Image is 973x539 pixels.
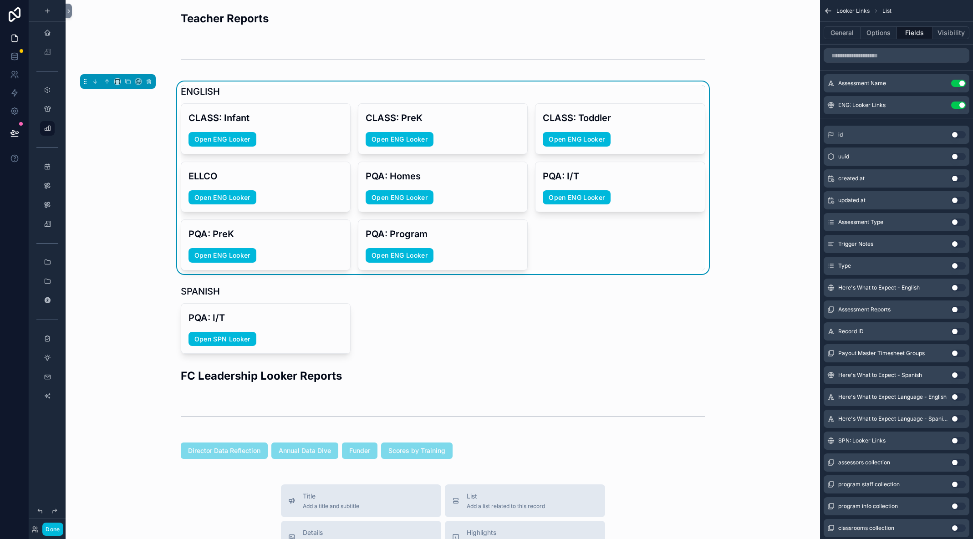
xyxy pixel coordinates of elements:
button: Visibility [933,26,969,39]
span: id [838,131,843,138]
h3: PQA: Homes [366,169,520,183]
span: SPN: Looker Links [838,437,886,444]
span: Add a title and subtitle [303,503,359,510]
span: Assessment Name [838,80,886,87]
a: Open ENG Looker [188,248,256,263]
span: Payout Master Timesheet Groups [838,350,925,357]
span: program info collection [838,503,898,510]
button: Fields [897,26,933,39]
span: Add a list related to this record [467,503,545,510]
span: Assessment Type [838,219,883,226]
span: program staff collection [838,481,900,488]
button: TitleAdd a title and subtitle [281,484,441,517]
span: Record ID [838,328,864,335]
a: Open ENG Looker [366,132,433,147]
span: Details [303,528,382,537]
h3: CLASS: PreK [366,111,520,125]
span: Highlights [467,528,549,537]
span: Here's What to Expect Language - English [838,393,947,401]
h3: CLASS: Toddler [543,111,697,125]
span: ENG: Looker Links [838,102,886,109]
span: Looker Links [836,7,870,15]
span: uuid [838,153,849,160]
a: Open ENG Looker [188,132,256,147]
span: List [882,7,891,15]
span: Here's What to Expect - English [838,284,920,291]
a: Open ENG Looker [188,190,256,205]
span: Here's What to Expect Language - Spanish [838,415,948,422]
h3: PQA: Program [366,227,520,241]
h3: PQA: I/T [543,169,697,183]
span: updated at [838,197,866,204]
span: Trigger Notes [838,240,873,248]
span: Here's What to Expect - Spanish [838,371,922,379]
span: Assessment Reports [838,306,891,313]
span: created at [838,175,865,182]
a: Open ENG Looker [543,132,611,147]
a: Open ENG Looker [543,190,611,205]
button: Options [861,26,897,39]
h3: CLASS: Infant [188,111,343,125]
h1: ENGLISH [181,85,220,98]
span: assessors collection [838,459,890,466]
a: Open ENG Looker [366,248,433,263]
a: Open ENG Looker [366,190,433,205]
button: General [824,26,861,39]
span: List [467,492,545,501]
button: ListAdd a list related to this record [445,484,605,517]
span: Title [303,492,359,501]
button: Done [42,523,63,536]
h3: ELLCO [188,169,343,183]
span: Type [838,262,851,269]
h3: PQA: PreK [188,227,343,241]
